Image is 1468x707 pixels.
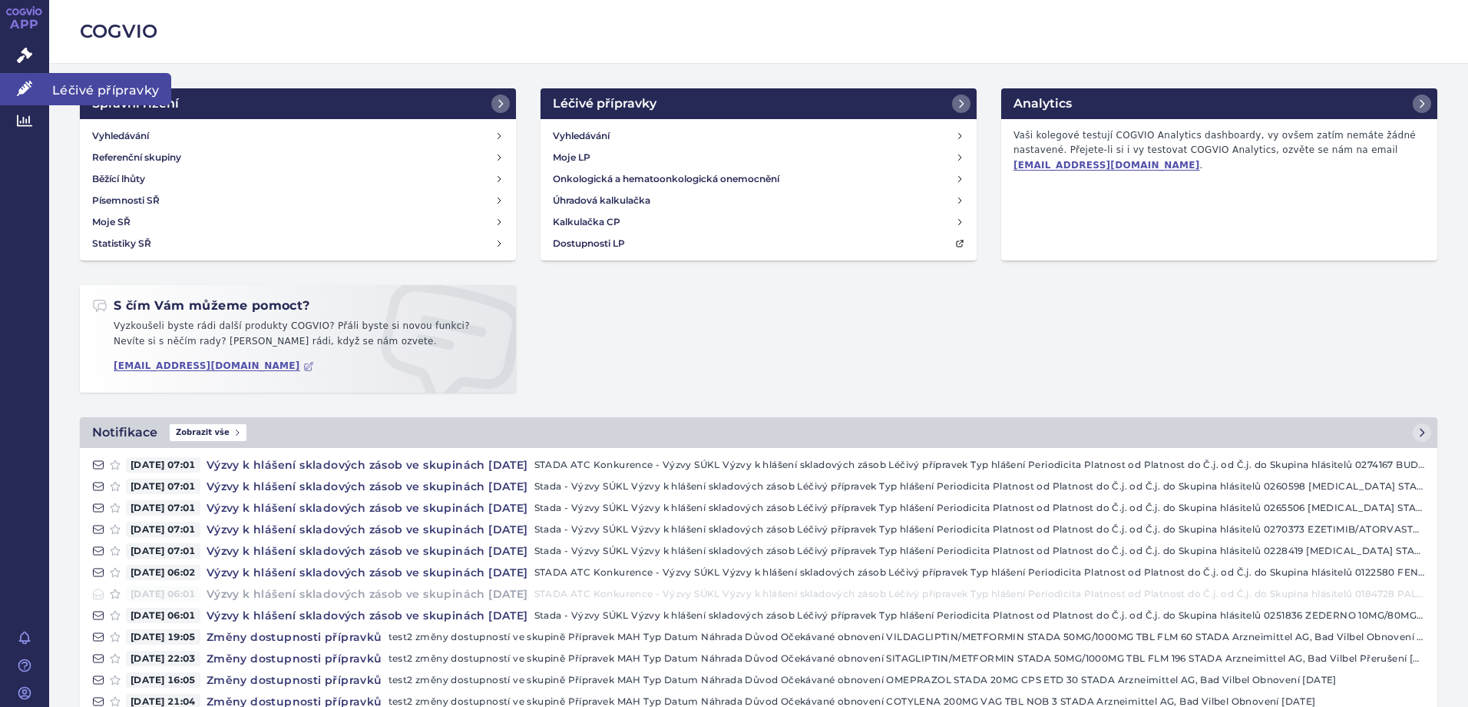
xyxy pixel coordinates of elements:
[92,193,160,208] h4: Písemnosti SŘ
[170,424,246,441] span: Zobrazit vše
[553,236,625,251] h4: Dostupnosti LP
[200,672,388,688] h4: Změny dostupnosti přípravků
[534,457,1425,473] p: STADA ATC Konkurence - Výzvy SÚKL Výzvy k hlášení skladových zásob Léčivý přípravek Typ hlášení P...
[553,171,779,187] h4: Onkologická a hematoonkologická onemocnění
[200,651,388,666] h4: Změny dostupnosti přípravků
[553,95,656,113] h2: Léčivé přípravky
[86,211,510,233] a: Moje SŘ
[126,500,200,516] span: [DATE] 07:01
[553,128,610,144] h4: Vyhledávání
[534,608,1425,623] p: Stada - Výzvy SÚKL Výzvy k hlášení skladových zásob Léčivý přípravek Typ hlášení Periodicita Plat...
[126,565,200,580] span: [DATE] 06:02
[200,500,534,516] h4: Výzvy k hlášení skladových zásob ve skupinách [DATE]
[92,319,504,355] p: Vyzkoušeli byste rádi další produkty COGVIO? Přáli byste si novou funkci? Nevíte si s něčím rady?...
[92,423,157,442] h2: Notifikace
[200,457,534,473] h4: Výzvy k hlášení skladových zásob ve skupinách [DATE]
[200,608,534,623] h4: Výzvy k hlášení skladových zásob ve skupinách [DATE]
[80,18,1437,45] h2: COGVIO
[553,150,590,165] h4: Moje LP
[1001,88,1437,119] a: Analytics
[200,479,534,494] h4: Výzvy k hlášení skladových zásob ve skupinách [DATE]
[534,565,1425,580] p: STADA ATC Konkurence - Výzvy SÚKL Výzvy k hlášení skladových zásob Léčivý přípravek Typ hlášení P...
[388,672,1425,688] p: test2 změny dostupností ve skupině Přípravek MAH Typ Datum Náhrada Důvod Očekávané obnovení OMEPR...
[547,233,970,254] a: Dostupnosti LP
[80,88,516,119] a: Správní řízení
[114,360,314,372] a: [EMAIL_ADDRESS][DOMAIN_NAME]
[126,629,200,645] span: [DATE] 19:05
[534,543,1425,559] p: Stada - Výzvy SÚKL Výzvy k hlášení skladových zásob Léčivý přípravek Typ hlášení Periodicita Plat...
[126,608,200,623] span: [DATE] 06:01
[1007,125,1431,177] p: Vaši kolegové testují COGVIO Analytics dashboardy, vy ovšem zatím nemáte žádné nastavené. Přejete...
[86,168,510,190] a: Běžící lhůty
[86,125,510,147] a: Vyhledávání
[553,193,650,208] h4: Úhradová kalkulačka
[200,565,534,580] h4: Výzvy k hlášení skladových zásob ve skupinách [DATE]
[92,297,310,314] h2: S čím Vám můžeme pomoct?
[388,651,1425,666] p: test2 změny dostupností ve skupině Přípravek MAH Typ Datum Náhrada Důvod Očekávané obnovení SITAG...
[126,586,200,602] span: [DATE] 06:01
[80,417,1437,448] a: NotifikaceZobrazit vše
[92,236,151,251] h4: Statistiky SŘ
[547,147,970,168] a: Moje LP
[126,457,200,473] span: [DATE] 07:01
[86,147,510,168] a: Referenční skupiny
[1013,95,1072,113] h2: Analytics
[547,125,970,147] a: Vyhledávání
[86,190,510,211] a: Písemnosti SŘ
[534,522,1425,537] p: Stada - Výzvy SÚKL Výzvy k hlášení skladových zásob Léčivý přípravek Typ hlášení Periodicita Plat...
[92,128,149,144] h4: Vyhledávání
[86,233,510,254] a: Statistiky SŘ
[1013,160,1200,171] a: [EMAIL_ADDRESS][DOMAIN_NAME]
[534,586,1425,602] p: STADA ATC Konkurence - Výzvy SÚKL Výzvy k hlášení skladových zásob Léčivý přípravek Typ hlášení P...
[200,586,534,602] h4: Výzvy k hlášení skladových zásob ve skupinách [DATE]
[547,168,970,190] a: Onkologická a hematoonkologická onemocnění
[126,543,200,559] span: [DATE] 07:01
[200,629,388,645] h4: Změny dostupnosti přípravků
[126,479,200,494] span: [DATE] 07:01
[388,629,1425,645] p: test2 změny dostupností ve skupině Přípravek MAH Typ Datum Náhrada Důvod Očekávané obnovení VILDA...
[92,214,131,230] h4: Moje SŘ
[541,88,977,119] a: Léčivé přípravky
[126,651,200,666] span: [DATE] 22:03
[547,190,970,211] a: Úhradová kalkulačka
[534,479,1425,494] p: Stada - Výzvy SÚKL Výzvy k hlášení skladových zásob Léčivý přípravek Typ hlášení Periodicita Plat...
[92,171,145,187] h4: Běžící lhůty
[126,672,200,688] span: [DATE] 16:05
[553,214,620,230] h4: Kalkulačka CP
[126,522,200,537] span: [DATE] 07:01
[49,73,171,105] span: Léčivé přípravky
[92,150,181,165] h4: Referenční skupiny
[200,543,534,559] h4: Výzvy k hlášení skladových zásob ve skupinách [DATE]
[200,522,534,537] h4: Výzvy k hlášení skladových zásob ve skupinách [DATE]
[547,211,970,233] a: Kalkulačka CP
[534,500,1425,516] p: Stada - Výzvy SÚKL Výzvy k hlášení skladových zásob Léčivý přípravek Typ hlášení Periodicita Plat...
